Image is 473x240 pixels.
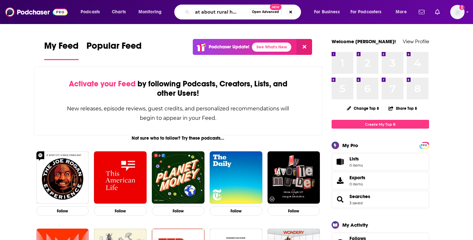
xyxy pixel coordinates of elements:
div: Search podcasts, credits, & more... [180,5,307,19]
a: Popular Feed [86,40,142,60]
span: Podcasts [81,7,100,17]
svg: Add a profile image [459,5,465,10]
img: My Favorite Murder with Karen Kilgariff and Georgia Hardstark [268,151,320,204]
div: My Pro [342,142,358,148]
span: Exports [334,176,347,185]
span: 0 items [349,182,365,186]
img: User Profile [450,5,465,19]
button: open menu [391,7,415,17]
span: For Podcasters [350,7,382,17]
a: 3 saved [349,201,362,205]
span: New [270,4,282,10]
button: Share Top 8 [388,102,417,115]
span: Logged in as DoraMarie4 [450,5,465,19]
button: Follow [268,206,320,216]
a: Create My Top 8 [332,120,429,129]
div: My Activity [342,222,368,228]
div: Not sure who to follow? Try these podcasts... [34,135,323,141]
a: Lists [332,153,429,171]
a: View Profile [403,38,429,44]
div: by following Podcasts, Creators, Lists, and other Users! [67,79,290,98]
a: Charts [108,7,130,17]
a: PRO [420,143,428,147]
button: open menu [309,7,348,17]
a: My Feed [44,40,79,60]
a: Show notifications dropdown [432,6,442,18]
p: Podchaser Update! [209,44,249,50]
span: Open Advanced [252,10,279,14]
a: Exports [332,172,429,189]
span: Popular Feed [86,40,142,55]
span: Lists [349,156,359,162]
img: The Joe Rogan Experience [36,151,89,204]
button: open menu [76,7,108,17]
span: Charts [112,7,126,17]
span: 0 items [349,163,363,168]
button: Change Top 8 [343,104,383,112]
img: Planet Money [152,151,204,204]
button: Follow [152,206,204,216]
button: Follow [36,206,89,216]
button: Show profile menu [450,5,465,19]
span: Lists [349,156,363,162]
img: The Daily [210,151,262,204]
span: Lists [334,157,347,166]
span: Exports [349,175,365,181]
button: Follow [94,206,147,216]
span: More [396,7,407,17]
button: Open AdvancedNew [249,8,282,16]
a: See What's New [252,43,291,52]
a: Welcome [PERSON_NAME]! [332,38,396,44]
img: This American Life [94,151,147,204]
span: Monitoring [138,7,162,17]
a: Show notifications dropdown [416,6,427,18]
button: open menu [346,7,391,17]
span: For Business [314,7,340,17]
button: Follow [210,206,262,216]
div: New releases, episode reviews, guest credits, and personalized recommendations will begin to appe... [67,104,290,123]
button: open menu [134,7,170,17]
a: Searches [349,194,370,199]
span: Activate your Feed [69,79,136,89]
input: Search podcasts, credits, & more... [192,7,249,17]
span: Searches [332,191,429,208]
img: Podchaser - Follow, Share and Rate Podcasts [5,6,68,18]
a: Searches [334,195,347,204]
span: My Feed [44,40,79,55]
